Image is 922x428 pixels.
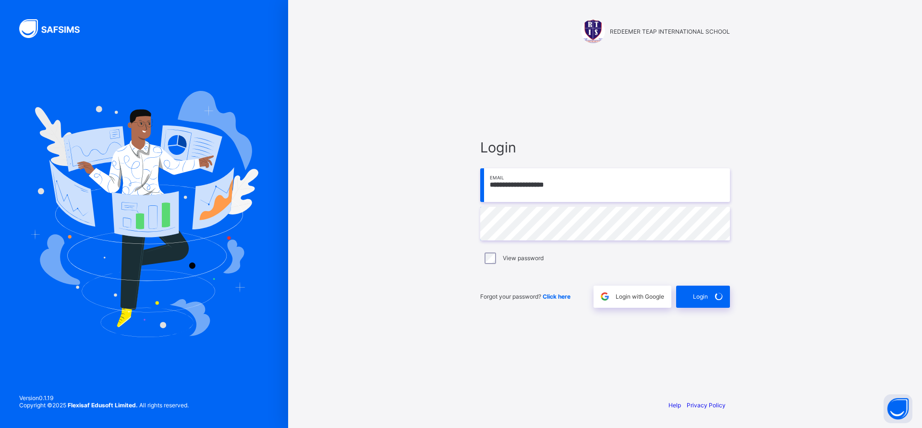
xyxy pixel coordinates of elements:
[480,139,730,156] span: Login
[693,293,708,300] span: Login
[480,293,570,300] span: Forgot your password?
[19,402,189,409] span: Copyright © 2025 All rights reserved.
[884,394,912,423] button: Open asap
[610,28,730,35] span: REDEEMER TEAP INTERNATIONAL SCHOOL
[599,291,610,302] img: google.396cfc9801f0270233282035f929180a.svg
[68,402,138,409] strong: Flexisaf Edusoft Limited.
[668,402,681,409] a: Help
[19,19,91,38] img: SAFSIMS Logo
[616,293,664,300] span: Login with Google
[543,293,570,300] a: Click here
[19,394,189,402] span: Version 0.1.19
[30,91,258,337] img: Hero Image
[687,402,726,409] a: Privacy Policy
[503,254,544,262] label: View password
